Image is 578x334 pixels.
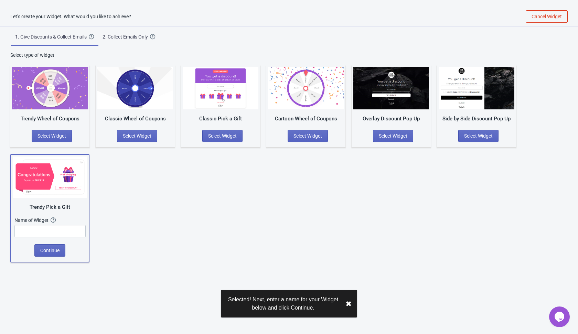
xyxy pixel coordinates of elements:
span: Select Widget [464,133,493,139]
span: Select Widget [38,133,66,139]
div: Name of Widget [14,217,51,224]
div: Classic Wheel of Coupons [97,115,173,123]
div: Selected! Next, enter a name for your Widget below and click Continue. [226,295,340,312]
span: Cancel Widget [532,14,562,19]
span: Select Widget [293,133,322,139]
button: Select Widget [202,130,243,142]
button: close [345,300,352,308]
button: Select Widget [32,130,72,142]
span: Select Widget [208,133,237,139]
div: Overlay Discount Pop Up [353,115,429,123]
div: Trendy Wheel of Coupons [12,115,88,123]
iframe: chat widget [549,306,571,327]
div: 2. Collect Emails Only [103,33,150,40]
div: Cartoon Wheel of Coupons [268,115,344,123]
img: full_screen_popup.jpg [353,67,429,109]
img: classic_game.jpg [97,67,173,109]
img: cartoon_game.jpg [268,67,344,109]
img: gift_game.jpg [183,67,258,109]
button: Cancel Widget [526,10,568,23]
button: Select Widget [288,130,328,142]
div: Classic Pick a Gift [183,115,258,123]
button: Select Widget [117,130,157,142]
div: 1. Give Discounts & Collect Emails [15,33,89,40]
div: Side by Side Discount Pop Up [439,115,514,123]
span: Continue [40,248,60,253]
span: Select Widget [123,133,151,139]
span: Select Widget [379,133,407,139]
button: Select Widget [458,130,499,142]
button: Continue [34,244,65,257]
img: trendy_game.png [12,67,88,109]
div: Trendy Pick a Gift [13,203,87,211]
img: gift_game_v2.jpg [13,157,87,198]
div: Select type of widget [10,52,568,58]
button: Select Widget [373,130,413,142]
img: regular_popup.jpg [439,67,514,109]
